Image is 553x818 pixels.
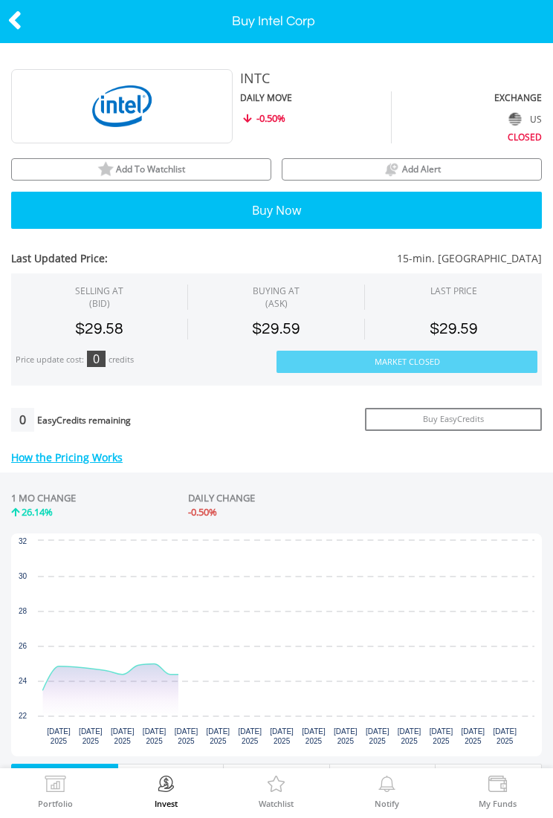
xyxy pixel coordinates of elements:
span: (BID) [75,297,123,310]
button: 1Y [329,764,436,792]
button: watchlist Add To Watchlist [11,158,271,181]
label: Portfolio [38,799,73,808]
a: How the Pricing Works [11,450,123,464]
div: EasyCredits remaining [37,415,131,428]
text: [DATE] 2025 [79,727,103,745]
label: Watchlist [259,799,294,808]
img: price alerts bell [384,161,400,178]
img: Watchlist [265,776,288,796]
text: 28 [19,607,28,615]
span: 15-min. [GEOGRAPHIC_DATA] [233,251,543,266]
text: [DATE] 2025 [207,727,230,745]
a: My Funds [479,776,517,808]
text: [DATE] 2025 [111,727,135,745]
button: price alerts bell Add Alert [282,158,542,181]
text: 24 [19,677,28,685]
div: 0 [11,408,34,432]
text: [DATE] 2025 [143,727,166,745]
text: [DATE] 2025 [462,727,485,745]
a: Notify [375,776,399,808]
text: [DATE] 2025 [270,727,294,745]
span: 26.14% [22,505,53,519]
button: 1M [11,764,118,792]
div: credits [109,354,134,366]
text: [DATE] 2025 [302,727,326,745]
img: watchlist [97,161,114,178]
text: 22 [19,712,28,720]
span: $29.58 [75,321,123,337]
text: [DATE] 2025 [238,727,262,745]
span: Add Alert [402,163,441,175]
span: Add To Watchlist [116,163,185,175]
text: [DATE] 2025 [493,727,517,745]
a: Portfolio [38,776,73,808]
div: DAILY CHANGE [188,491,453,505]
text: [DATE] 2025 [175,727,198,745]
span: US [530,113,542,126]
a: Invest [155,776,178,808]
img: flag [509,112,522,126]
img: Invest Now [155,776,178,796]
text: [DATE] 2025 [366,727,389,745]
span: BUYING AT [253,285,300,310]
a: Buy EasyCredits [365,408,542,431]
div: Price update cost: [16,354,84,366]
img: View Portfolio [44,776,67,796]
span: Last Updated Price: [11,251,233,266]
div: CLOSED [392,129,542,143]
div: 0 [87,351,106,367]
text: 26 [19,642,28,650]
text: 30 [19,572,28,580]
div: 1 MO CHANGE [11,491,76,505]
label: Invest [155,799,178,808]
span: -0.50% [188,505,217,519]
svg: Interactive chart [11,533,542,756]
span: -0.50% [256,111,285,125]
label: Notify [375,799,399,808]
div: INTC [240,69,416,88]
button: Market Closed [276,351,537,374]
div: SELLING AT [75,285,123,310]
text: [DATE] 2025 [334,727,358,745]
img: EQU.US.INTC.png [66,69,178,143]
div: LAST PRICE [430,285,477,297]
div: Chart. Highcharts interactive chart. [11,533,542,756]
span: (ASK) [253,297,300,310]
span: $29.59 [430,321,478,337]
div: EXCHANGE [392,91,542,104]
text: [DATE] 2025 [47,727,71,745]
img: View Notifications [375,776,398,796]
button: MAX [435,764,542,792]
label: My Funds [479,799,517,808]
a: Watchlist [259,776,294,808]
img: View Funds [486,776,509,796]
button: 3M [117,764,224,792]
button: 6M [223,764,330,792]
div: DAILY MOVE [240,91,391,104]
button: Buy Now [11,192,542,229]
text: 32 [19,537,28,545]
text: [DATE] 2025 [430,727,453,745]
span: $29.59 [252,321,300,337]
text: [DATE] 2025 [398,727,421,745]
